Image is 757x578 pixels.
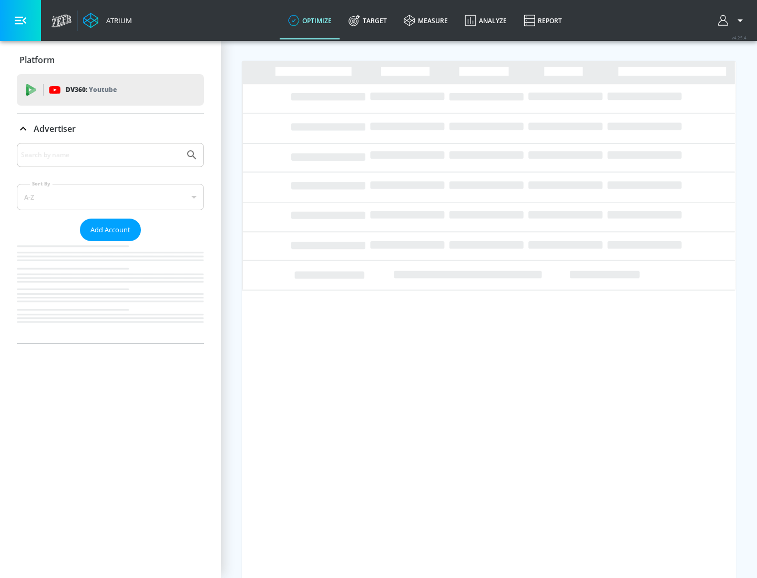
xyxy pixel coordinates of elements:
[90,224,130,236] span: Add Account
[17,45,204,75] div: Platform
[34,123,76,135] p: Advertiser
[17,114,204,143] div: Advertiser
[66,84,117,96] p: DV360:
[89,84,117,95] p: Youtube
[395,2,456,39] a: measure
[340,2,395,39] a: Target
[83,13,132,28] a: Atrium
[30,180,53,187] label: Sort By
[17,143,204,343] div: Advertiser
[17,241,204,343] nav: list of Advertiser
[280,2,340,39] a: optimize
[80,219,141,241] button: Add Account
[515,2,570,39] a: Report
[19,54,55,66] p: Platform
[102,16,132,25] div: Atrium
[732,35,746,40] span: v 4.25.4
[456,2,515,39] a: Analyze
[17,74,204,106] div: DV360: Youtube
[17,184,204,210] div: A-Z
[21,148,180,162] input: Search by name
